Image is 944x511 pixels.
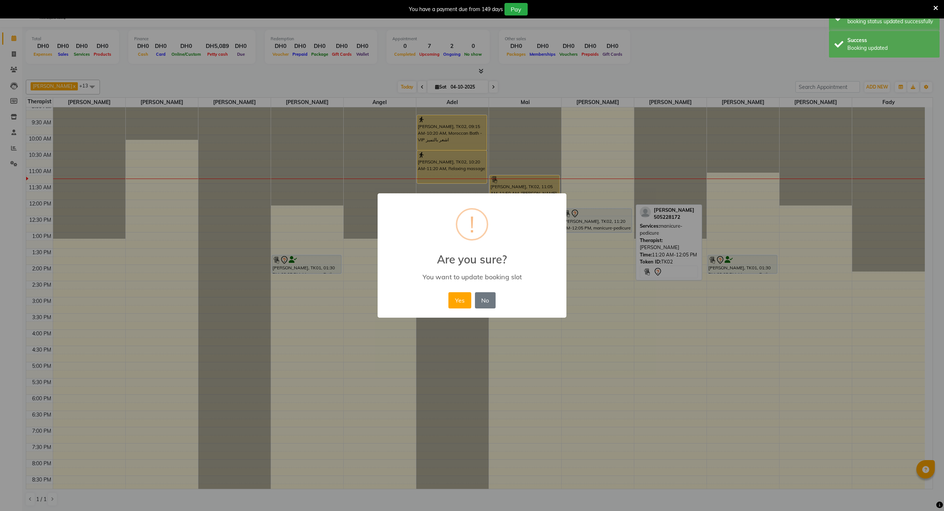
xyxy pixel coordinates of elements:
[475,292,496,308] button: No
[388,273,556,281] div: You want to update booking slot
[847,37,934,44] div: Success
[378,244,566,266] h2: Are you sure?
[847,44,934,52] div: Booking updated
[504,3,528,15] button: Pay
[847,18,934,25] div: booking status updated successfully
[448,292,471,308] button: Yes
[469,210,475,239] div: !
[409,6,503,13] div: You have a payment due from 149 days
